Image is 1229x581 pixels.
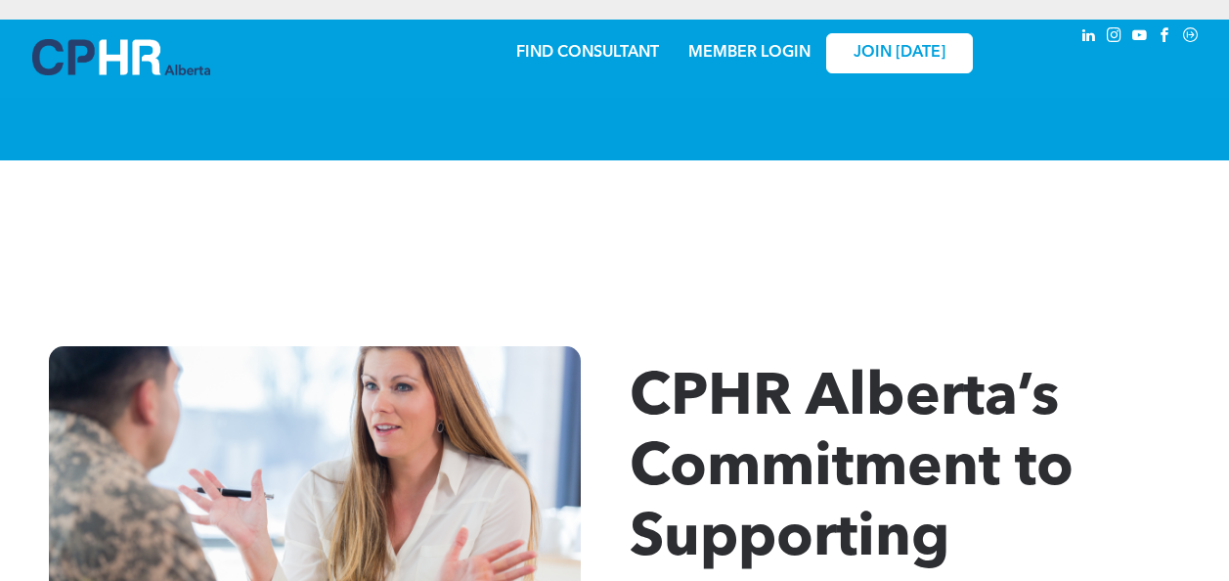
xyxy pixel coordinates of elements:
a: youtube [1129,24,1151,51]
a: JOIN [DATE] [826,33,973,73]
a: facebook [1155,24,1176,51]
a: MEMBER LOGIN [688,45,811,61]
a: Social network [1180,24,1202,51]
img: A blue and white logo for cp alberta [32,39,210,75]
a: instagram [1104,24,1125,51]
a: linkedin [1078,24,1100,51]
span: JOIN [DATE] [854,44,945,63]
a: FIND CONSULTANT [516,45,659,61]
